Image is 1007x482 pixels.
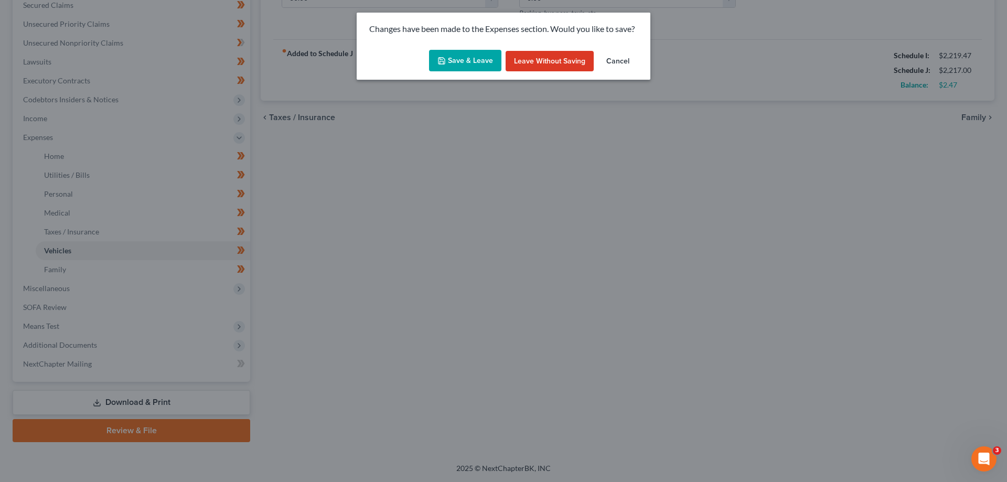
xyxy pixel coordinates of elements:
button: Save & Leave [429,50,501,72]
iframe: Intercom live chat [971,446,997,472]
span: 3 [993,446,1001,455]
button: Cancel [598,51,638,72]
button: Leave without Saving [506,51,594,72]
p: Changes have been made to the Expenses section. Would you like to save? [369,23,638,35]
